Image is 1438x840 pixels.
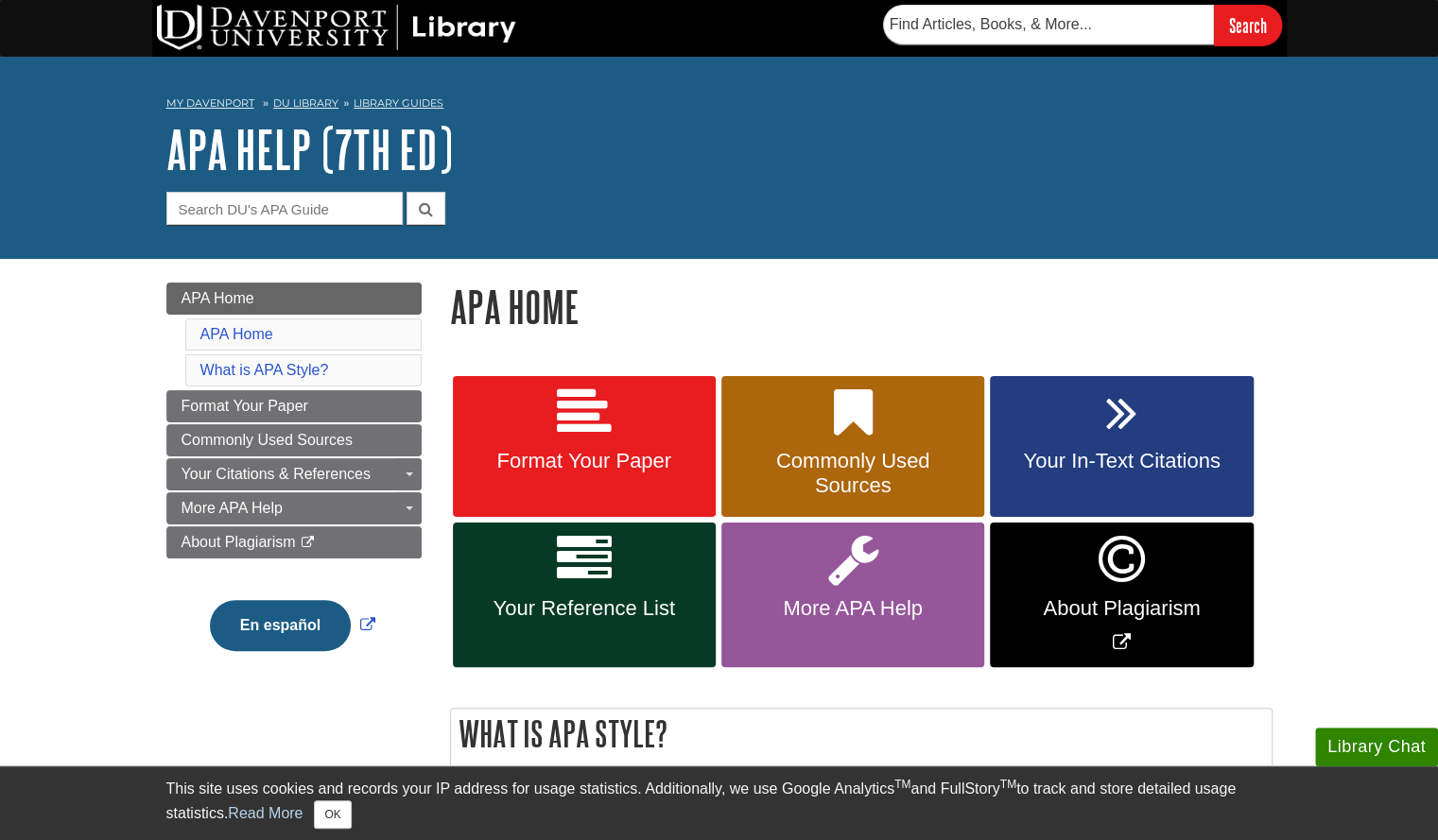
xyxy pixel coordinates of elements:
a: More APA Help [721,523,984,667]
span: Format Your Paper [467,449,702,473]
input: Search [1214,5,1282,45]
div: Guide Page Menu [166,283,422,683]
h1: APA Home [450,283,1273,331]
a: More APA Help [166,492,422,524]
a: APA Home [166,283,422,315]
form: Searches DU Library's articles, books, and more [883,5,1282,45]
a: What is APA Style? [200,362,329,378]
a: Link opens in new window [205,617,380,633]
a: Your Reference List [453,523,716,667]
img: DU Library [157,5,516,50]
button: Library Chat [1315,728,1438,766]
button: Close [314,800,351,829]
span: Your Reference List [467,596,702,621]
a: About Plagiarism [166,526,422,558]
a: Format Your Paper [166,390,422,422]
a: Format Your Paper [453,376,716,518]
a: My Davenport [166,95,254,111]
a: DU Library [273,96,338,110]
span: Your In-Text Citations [1004,449,1239,473]
nav: breadcrumb [166,91,1273,121]
span: APA Home [182,290,254,306]
i: This link opens in a new window [300,537,316,549]
span: More APA Help [182,500,283,516]
a: Read More [228,805,303,821]
a: Commonly Used Sources [721,376,984,518]
sup: TM [1000,778,1016,791]
span: About Plagiarism [182,534,296,550]
a: APA Help (7th Ed) [166,120,453,179]
div: This site uses cookies and records your IP address for usage statistics. Additionally, we use Goo... [166,778,1273,829]
button: En español [210,600,351,651]
sup: TM [894,778,910,791]
input: Search DU's APA Guide [166,192,403,225]
span: Your Citations & References [182,466,371,482]
a: Commonly Used Sources [166,424,422,456]
span: Commonly Used Sources [182,432,353,448]
h2: What is APA Style? [451,709,1272,759]
a: Your Citations & References [166,458,422,490]
a: Link opens in new window [990,523,1253,667]
a: APA Home [200,326,273,342]
span: About Plagiarism [1004,596,1239,621]
a: Your In-Text Citations [990,376,1253,518]
input: Find Articles, Books, & More... [883,5,1214,44]
a: Library Guides [354,96,443,110]
span: More APA Help [736,596,970,621]
span: Commonly Used Sources [736,449,970,498]
span: Format Your Paper [182,398,308,414]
